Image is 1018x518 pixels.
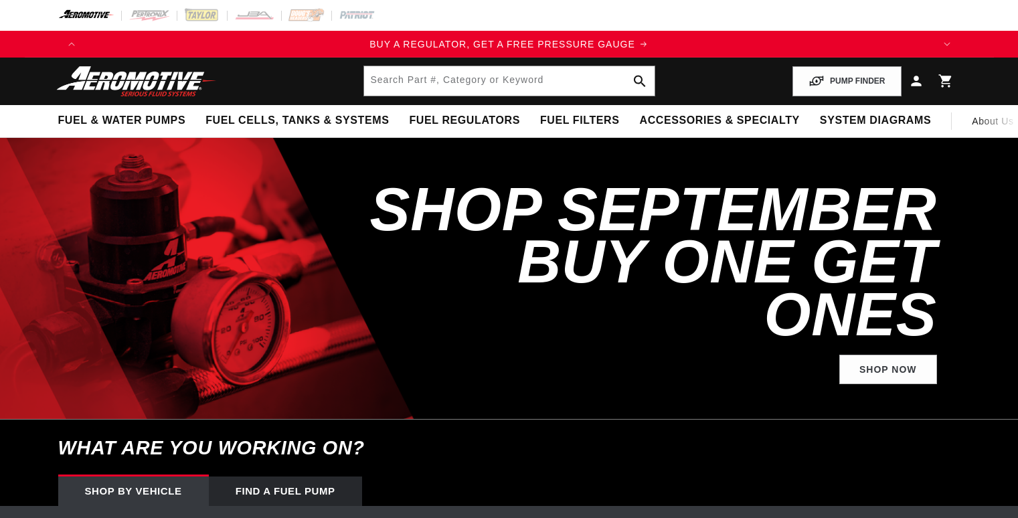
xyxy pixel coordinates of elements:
div: Shop by vehicle [58,477,209,506]
slideshow-component: Translation missing: en.sections.announcements.announcement_bar [25,31,994,58]
button: Translation missing: en.sections.announcements.next_announcement [934,31,960,58]
span: System Diagrams [820,114,931,128]
div: Announcement [85,37,934,52]
button: Translation missing: en.sections.announcements.previous_announcement [58,31,85,58]
span: Accessories & Specialty [640,114,800,128]
summary: Accessories & Specialty [630,105,810,137]
input: Search by Part Number, Category or Keyword [364,66,655,96]
img: Aeromotive [53,66,220,97]
span: Fuel Regulators [409,114,519,128]
div: Find a Fuel Pump [209,477,362,506]
span: About Us [972,116,1013,126]
span: Fuel Filters [540,114,620,128]
summary: Fuel Regulators [399,105,529,137]
div: 1 of 4 [85,37,934,52]
a: BUY A REGULATOR, GET A FREE PRESSURE GAUGE [85,37,934,52]
summary: Fuel Filters [530,105,630,137]
button: search button [625,66,655,96]
button: PUMP FINDER [792,66,901,96]
summary: Fuel Cells, Tanks & Systems [195,105,399,137]
h2: SHOP SEPTEMBER BUY ONE GET ONES [365,183,937,341]
a: Shop Now [839,355,937,385]
span: BUY A REGULATOR, GET A FREE PRESSURE GAUGE [369,39,635,50]
summary: System Diagrams [810,105,941,137]
span: Fuel Cells, Tanks & Systems [205,114,389,128]
summary: Fuel & Water Pumps [48,105,196,137]
span: Fuel & Water Pumps [58,114,186,128]
h6: What are you working on? [25,420,994,477]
